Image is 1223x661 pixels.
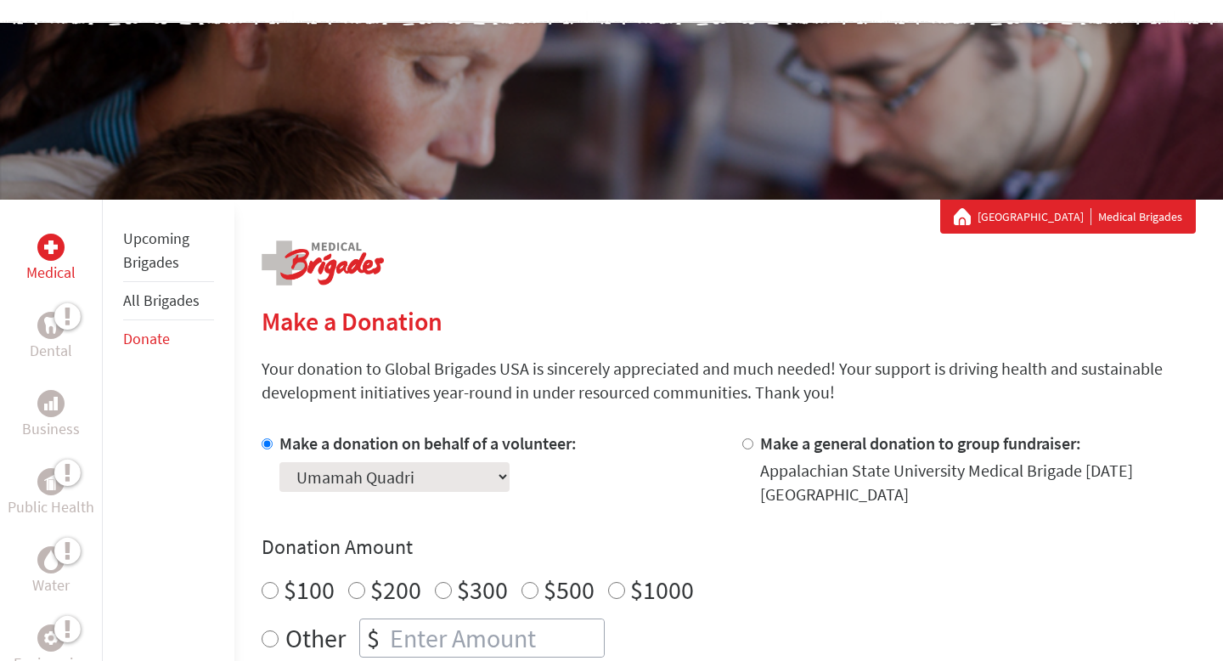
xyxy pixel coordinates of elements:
[32,573,70,597] p: Water
[262,240,384,285] img: logo-medical.png
[262,357,1196,404] p: Your donation to Global Brigades USA is sincerely appreciated and much needed! Your support is dr...
[44,550,58,569] img: Water
[544,573,595,606] label: $500
[37,468,65,495] div: Public Health
[630,573,694,606] label: $1000
[760,432,1081,454] label: Make a general donation to group fundraiser:
[457,573,508,606] label: $300
[284,573,335,606] label: $100
[123,329,170,348] a: Donate
[262,534,1196,561] h4: Donation Amount
[123,220,214,282] li: Upcoming Brigades
[44,631,58,645] img: Engineering
[954,208,1182,225] div: Medical Brigades
[37,624,65,652] div: Engineering
[285,619,346,658] label: Other
[123,291,200,310] a: All Brigades
[279,432,577,454] label: Make a donation on behalf of a volunteer:
[37,546,65,573] div: Water
[44,473,58,490] img: Public Health
[30,339,72,363] p: Dental
[978,208,1091,225] a: [GEOGRAPHIC_DATA]
[8,468,94,519] a: Public HealthPublic Health
[262,306,1196,336] h2: Make a Donation
[22,390,80,441] a: BusinessBusiness
[123,320,214,358] li: Donate
[760,459,1196,506] div: Appalachian State University Medical Brigade [DATE] [GEOGRAPHIC_DATA]
[26,261,76,285] p: Medical
[8,495,94,519] p: Public Health
[44,240,58,254] img: Medical
[386,619,604,657] input: Enter Amount
[37,234,65,261] div: Medical
[370,573,421,606] label: $200
[37,390,65,417] div: Business
[360,619,386,657] div: $
[123,229,189,272] a: Upcoming Brigades
[123,282,214,320] li: All Brigades
[30,312,72,363] a: DentalDental
[37,312,65,339] div: Dental
[44,397,58,410] img: Business
[32,546,70,597] a: WaterWater
[22,417,80,441] p: Business
[44,317,58,333] img: Dental
[26,234,76,285] a: MedicalMedical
